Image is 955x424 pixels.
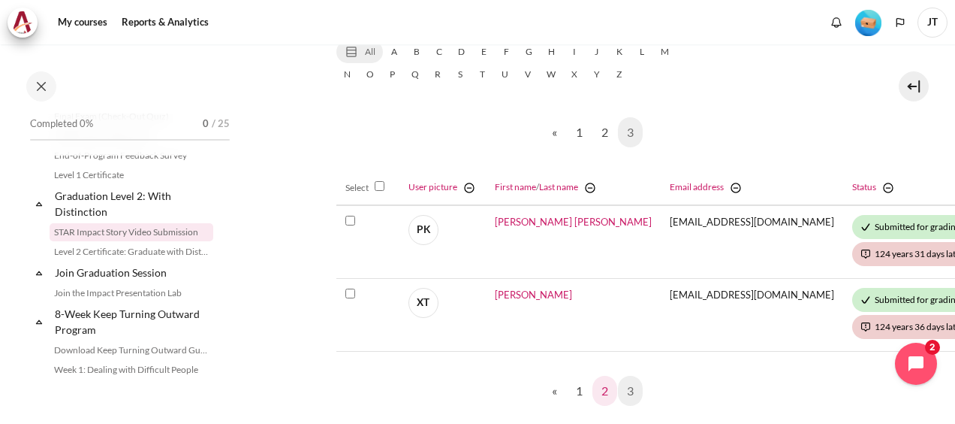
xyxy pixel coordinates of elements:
[30,117,93,132] span: Completed 0%
[539,181,578,192] a: Last name
[53,8,113,38] a: My courses
[336,171,399,205] th: Select
[825,11,848,34] div: Show notification window with no new notifications
[336,63,359,86] a: N
[8,8,45,38] a: Architeck Architeck
[116,8,214,38] a: Reports & Analytics
[50,223,213,241] a: STAR Impact Story Video Submission
[212,117,230,132] span: / 25
[661,205,843,279] td: [EMAIL_ADDRESS][DOMAIN_NAME]
[517,63,539,86] a: V
[381,63,404,86] a: P
[462,180,477,195] img: switch_minus
[32,196,47,211] span: Collapse
[580,180,598,195] a: Hide Full name
[53,262,213,283] a: Join Graduation Session
[495,216,652,228] a: [PERSON_NAME] [PERSON_NAME]
[494,63,517,86] a: U
[496,41,518,63] a: F
[408,288,438,318] span: XT
[541,41,563,63] a: H
[878,180,896,195] a: Hide Status
[631,41,653,63] a: L
[53,304,213,340] a: 8-Week Keep Turning Outward Program
[32,265,47,280] span: Collapse
[459,180,477,195] a: Hide User picture
[552,382,557,400] span: «
[12,11,33,34] img: Architeck
[408,215,444,245] a: PK
[32,314,47,329] span: Collapse
[543,376,566,406] a: Previous page
[408,215,438,245] span: PK
[473,41,496,63] a: E
[917,8,947,38] span: JT
[30,114,230,156] a: Completed 0% 0 / 25
[543,117,566,147] a: Previous page
[336,364,848,418] nav: Page
[653,41,676,63] a: M
[855,8,881,36] div: Level #1
[486,171,661,205] th: /
[404,63,426,86] a: Q
[408,288,444,318] a: XT
[567,117,592,147] a: 1
[50,361,213,379] a: Week 1: Dealing with Difficult People
[383,41,405,63] a: A
[583,180,598,195] img: switch_minus
[563,41,586,63] a: I
[50,243,213,261] a: Level 2 Certificate: Graduate with Distinction
[849,8,887,36] a: Level #1
[592,376,617,406] a: 2
[495,181,536,192] a: First name
[426,63,449,86] a: R
[592,117,617,147] a: 2
[50,341,213,359] a: Download Keep Turning Outward Guide
[881,180,896,195] img: switch_minus
[428,41,450,63] a: C
[852,181,876,192] a: Status
[539,63,563,86] a: W
[661,278,843,351] td: [EMAIL_ADDRESS][DOMAIN_NAME]
[50,166,213,184] a: Level 1 Certificate
[563,63,586,86] a: X
[408,181,457,192] a: User picture
[336,41,383,63] a: All
[53,186,213,222] a: Graduation Level 2: With Distinction
[889,11,911,34] button: Languages
[586,41,608,63] a: J
[518,41,541,63] a: G
[450,41,473,63] a: D
[728,180,743,195] img: switch_minus
[50,380,213,398] a: Week 2: Results Over Image
[449,63,471,86] a: S
[495,289,572,301] a: [PERSON_NAME]
[552,123,557,141] span: «
[725,180,743,195] a: Hide Email address
[50,147,213,165] a: End-of-Program Feedback Survey
[471,63,494,86] a: T
[567,376,592,406] a: 1
[359,63,381,86] a: O
[855,10,881,36] img: Level #1
[618,376,643,406] a: 3
[336,105,848,159] nav: Page
[203,117,209,132] span: 0
[586,63,608,86] a: Y
[608,41,631,63] a: K
[917,8,947,38] a: User menu
[50,284,213,302] a: Join the Impact Presentation Lab
[670,181,724,192] a: Email address
[405,41,428,63] a: B
[608,63,631,86] a: Z
[618,117,643,147] a: 3
[375,181,384,191] input: Select all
